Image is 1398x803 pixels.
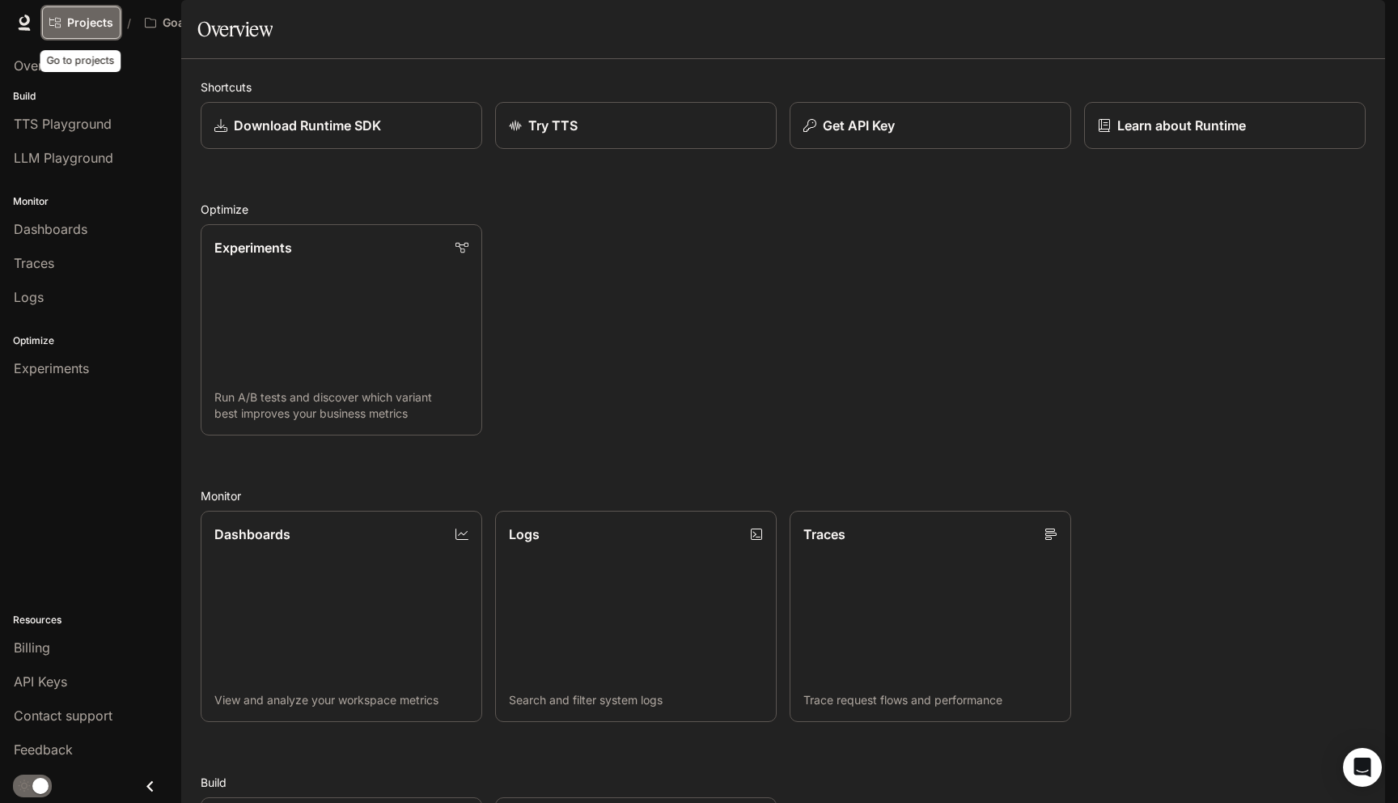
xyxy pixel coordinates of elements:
[214,238,292,257] p: Experiments
[201,102,482,149] a: Download Runtime SDK
[201,774,1366,791] h2: Build
[201,79,1366,96] h2: Shortcuts
[790,102,1071,149] button: Get API Key
[803,525,845,544] p: Traces
[1117,116,1246,135] p: Learn about Runtime
[823,116,895,135] p: Get API Key
[790,511,1071,722] a: TracesTrace request flows and performance
[67,16,113,30] span: Projects
[201,511,482,722] a: DashboardsView and analyze your workspace metrics
[214,389,468,422] p: Run A/B tests and discover which variant best improves your business metrics
[214,692,468,708] p: View and analyze your workspace metrics
[163,16,253,30] p: Goals v3 autotests
[201,201,1366,218] h2: Optimize
[528,116,578,135] p: Try TTS
[214,525,290,544] p: Dashboards
[509,692,763,708] p: Search and filter system logs
[201,224,482,435] a: ExperimentsRun A/B tests and discover which variant best improves your business metrics
[40,50,121,72] div: Go to projects
[1343,748,1382,787] div: Open Intercom Messenger
[42,6,121,39] a: Go to projects
[803,692,1057,708] p: Trace request flows and performance
[121,15,138,32] div: /
[234,116,381,135] p: Download Runtime SDK
[509,525,540,544] p: Logs
[138,6,278,39] button: All workspaces
[201,487,1366,504] h2: Monitor
[495,102,777,149] a: Try TTS
[495,511,777,722] a: LogsSearch and filter system logs
[197,13,273,45] h1: Overview
[1084,102,1366,149] a: Learn about Runtime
